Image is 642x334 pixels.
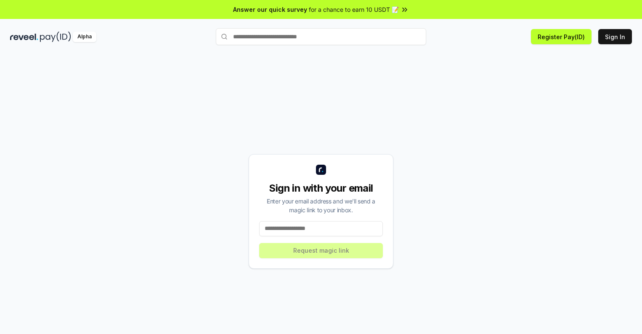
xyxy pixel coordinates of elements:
div: Alpha [73,32,96,42]
button: Register Pay(ID) [531,29,592,44]
div: Enter your email address and we’ll send a magic link to your inbox. [259,197,383,214]
span: for a chance to earn 10 USDT 📝 [309,5,399,14]
div: Sign in with your email [259,182,383,195]
img: reveel_dark [10,32,38,42]
img: logo_small [316,165,326,175]
img: pay_id [40,32,71,42]
span: Answer our quick survey [233,5,307,14]
button: Sign In [598,29,632,44]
